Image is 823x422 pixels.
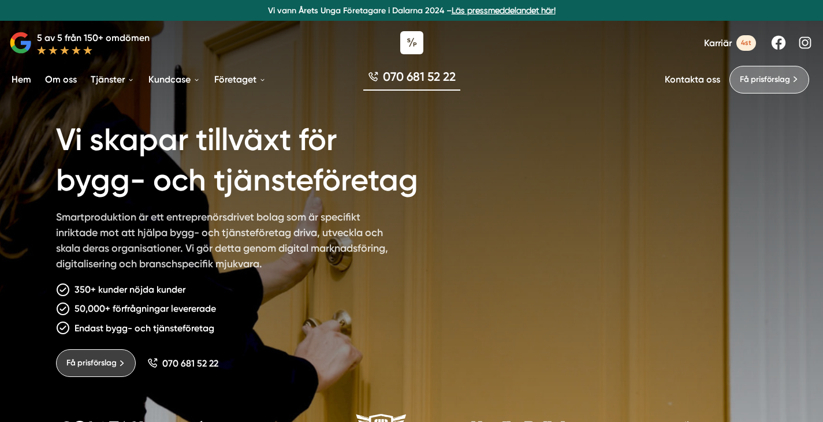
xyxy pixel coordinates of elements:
a: Kundcase [146,65,203,94]
a: Kontakta oss [665,74,720,85]
a: Företaget [212,65,269,94]
p: 350+ kunder nöjda kunder [75,282,185,297]
span: 4st [736,35,756,51]
a: 070 681 52 22 [363,68,460,91]
span: Få prisförslag [66,357,117,369]
p: 5 av 5 från 150+ omdömen [37,31,150,45]
a: Hem [9,65,33,94]
p: 50,000+ förfrågningar levererade [75,301,216,316]
h1: Vi skapar tillväxt för bygg- och tjänsteföretag [56,106,460,210]
a: Få prisförslag [729,66,809,94]
p: Vi vann Årets Unga Företagare i Dalarna 2024 – [5,5,818,16]
a: Läs pressmeddelandet här! [452,6,556,15]
p: Smartproduktion är ett entreprenörsdrivet bolag som är specifikt inriktade mot att hjälpa bygg- o... [56,210,389,277]
span: Få prisförslag [740,73,790,86]
span: Karriär [704,38,732,48]
p: Endast bygg- och tjänsteföretag [75,321,214,335]
span: 070 681 52 22 [383,68,456,85]
a: Få prisförslag [56,349,136,377]
a: 070 681 52 22 [147,358,218,369]
a: Om oss [43,65,79,94]
a: Tjänster [88,65,137,94]
span: 070 681 52 22 [162,358,218,369]
a: Karriär 4st [704,35,756,51]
